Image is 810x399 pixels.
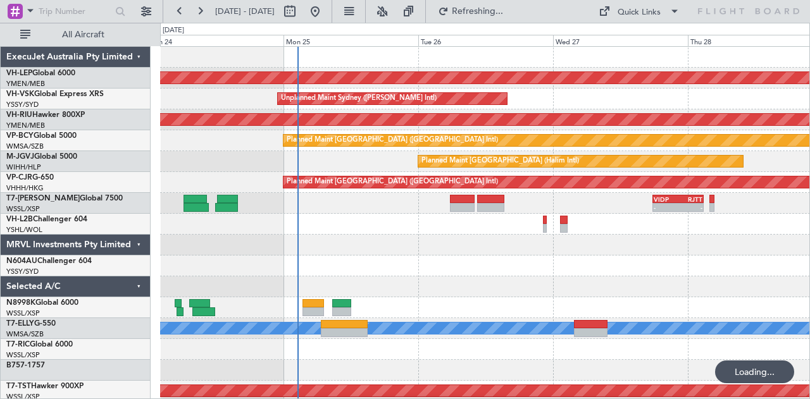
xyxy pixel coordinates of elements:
[6,329,44,339] a: WMSA/SZB
[618,6,661,19] div: Quick Links
[6,216,33,223] span: VH-L2B
[6,195,123,202] a: T7-[PERSON_NAME]Global 7500
[6,350,40,360] a: WSSL/XSP
[6,341,73,348] a: T7-RICGlobal 6000
[421,152,579,171] div: Planned Maint [GEOGRAPHIC_DATA] (Halim Intl)
[283,35,418,46] div: Mon 25
[6,257,37,265] span: N604AU
[654,195,678,203] div: VIDP
[6,174,32,181] span: VP-CJR
[6,183,44,193] a: VHHH/HKG
[592,1,686,21] button: Quick Links
[6,383,84,390] a: T7-TSTHawker 900XP
[6,174,54,181] a: VP-CJRG-650
[6,111,85,119] a: VH-RIUHawker 800XP
[6,383,31,390] span: T7-TST
[6,90,104,98] a: VH-VSKGlobal Express XRS
[6,142,44,151] a: WMSA/SZB
[6,320,56,328] a: T7-ELLYG-550
[6,362,32,369] span: B757-1
[6,70,75,77] a: VH-LEPGlobal 6000
[6,362,45,369] a: B757-1757
[451,7,504,16] span: Refreshing...
[6,132,77,140] a: VP-BCYGlobal 5000
[418,35,553,46] div: Tue 26
[39,2,111,21] input: Trip Number
[6,153,77,161] a: M-JGVJGlobal 5000
[215,6,275,17] span: [DATE] - [DATE]
[287,173,498,192] div: Planned Maint [GEOGRAPHIC_DATA] ([GEOGRAPHIC_DATA] Intl)
[33,30,134,39] span: All Aircraft
[6,132,34,140] span: VP-BCY
[149,35,283,46] div: Sun 24
[6,216,87,223] a: VH-L2BChallenger 604
[6,309,40,318] a: WSSL/XSP
[14,25,137,45] button: All Aircraft
[6,257,92,265] a: N604AUChallenger 604
[6,153,34,161] span: M-JGVJ
[6,100,39,109] a: YSSY/SYD
[6,90,34,98] span: VH-VSK
[654,204,678,211] div: -
[281,89,437,108] div: Unplanned Maint Sydney ([PERSON_NAME] Intl)
[287,131,498,150] div: Planned Maint [GEOGRAPHIC_DATA] ([GEOGRAPHIC_DATA] Intl)
[678,195,703,203] div: RJTT
[553,35,688,46] div: Wed 27
[678,204,703,211] div: -
[715,360,794,383] div: Loading...
[6,320,34,328] span: T7-ELLY
[6,195,80,202] span: T7-[PERSON_NAME]
[432,1,508,21] button: Refreshing...
[6,299,35,307] span: N8998K
[6,341,30,348] span: T7-RIC
[163,25,184,36] div: [DATE]
[6,204,40,214] a: WSSL/XSP
[6,163,41,172] a: WIHH/HLP
[6,267,39,276] a: YSSY/SYD
[6,225,42,235] a: YSHL/WOL
[6,299,78,307] a: N8998KGlobal 6000
[6,70,32,77] span: VH-LEP
[6,121,45,130] a: YMEN/MEB
[6,111,32,119] span: VH-RIU
[6,79,45,89] a: YMEN/MEB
